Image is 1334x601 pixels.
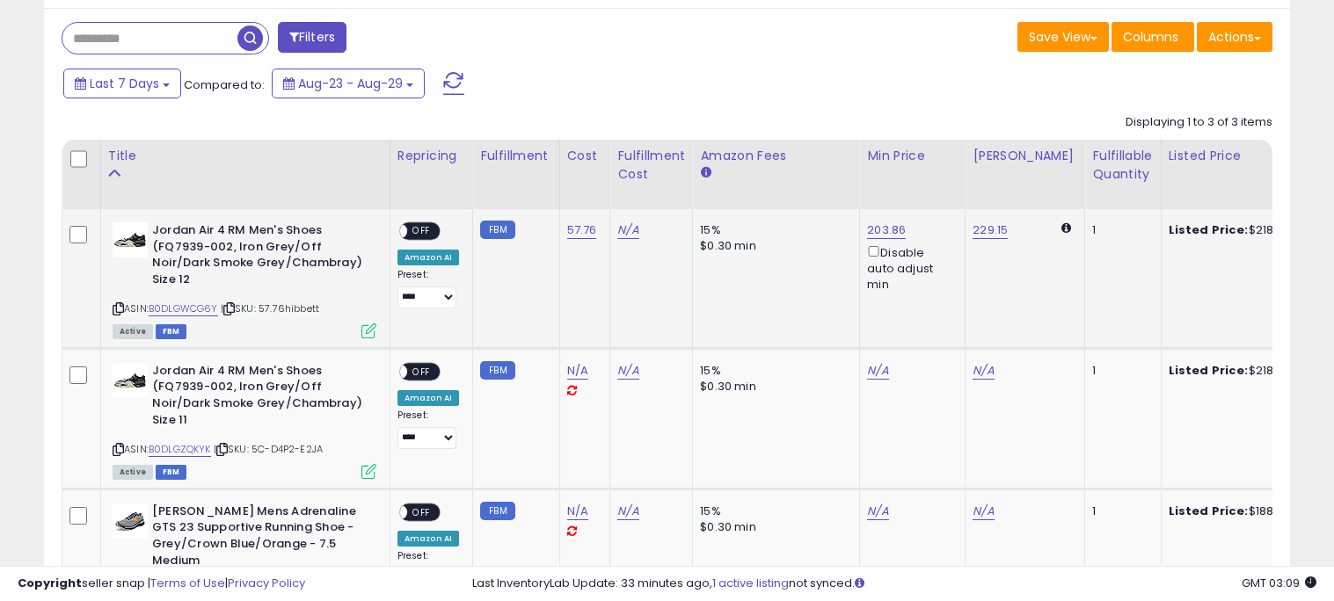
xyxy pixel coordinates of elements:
[617,221,638,239] a: N/A
[480,361,514,380] small: FBM
[152,503,366,573] b: [PERSON_NAME] Mens Adrenaline GTS 23 Supportive Running Shoe - Grey/Crown Blue/Orange - 7.5 Medium
[700,363,846,379] div: 15%
[567,362,588,380] a: N/A
[397,409,459,448] div: Preset:
[150,575,225,591] a: Terms of Use
[867,243,951,293] div: Disable auto adjust min
[700,222,846,238] div: 15%
[152,363,366,432] b: Jordan Air 4 RM Men's Shoes (FQ7939-002, Iron Grey/Off Noir/Dark Smoke Grey/Chambray) Size 11
[700,238,846,254] div: $0.30 min
[152,222,366,292] b: Jordan Air 4 RM Men's Shoes (FQ7939-002, Iron Grey/Off Noir/Dark Smoke Grey/Chambray) Size 12
[567,147,603,165] div: Cost
[1092,363,1147,379] div: 1
[480,502,514,520] small: FBM
[700,379,846,395] div: $0.30 min
[113,465,153,480] span: All listings currently available for purchase on Amazon
[700,503,846,519] div: 15%
[480,147,551,165] div: Fulfillment
[973,147,1077,165] div: [PERSON_NAME]
[1061,222,1071,234] i: Calculated using Dynamic Max Price.
[407,224,435,239] span: OFF
[480,221,514,239] small: FBM
[272,69,425,98] button: Aug-23 - Aug-29
[397,390,459,406] div: Amazon AI
[700,147,852,165] div: Amazon Fees
[397,147,465,165] div: Repricing
[407,504,435,519] span: OFF
[18,576,305,592] div: seller snap | |
[149,442,211,457] a: B0DLGZQKYK
[113,324,153,339] span: All listings currently available for purchase on Amazon
[567,503,588,520] a: N/A
[278,22,346,53] button: Filters
[1242,575,1316,591] span: 2025-09-7 03:09 GMT
[90,75,159,92] span: Last 7 Days
[1169,147,1321,165] div: Listed Price
[712,575,789,591] a: 1 active listing
[184,76,265,93] span: Compared to:
[973,503,994,520] a: N/A
[397,269,459,308] div: Preset:
[113,363,148,398] img: 31KfP4uLbML._SL40_.jpg
[1017,22,1109,52] button: Save View
[214,442,323,456] span: | SKU: 5C-D4P2-E2JA
[617,362,638,380] a: N/A
[867,362,888,380] a: N/A
[108,147,383,165] div: Title
[113,222,148,257] img: 31KfP4uLbML._SL40_.jpg
[867,503,888,520] a: N/A
[1197,22,1272,52] button: Actions
[700,165,711,181] small: Amazon Fees.
[156,465,187,480] span: FBM
[156,324,187,339] span: FBM
[867,147,958,165] div: Min Price
[1092,222,1147,238] div: 1
[1092,503,1147,519] div: 1
[1123,28,1178,46] span: Columns
[617,503,638,520] a: N/A
[1169,221,1249,238] b: Listed Price:
[567,221,597,239] a: 57.76
[1112,22,1194,52] button: Columns
[700,519,846,535] div: $0.30 min
[973,362,994,380] a: N/A
[1169,222,1315,238] div: $218.99
[221,301,319,315] span: | SKU: 57.76hibbett
[298,75,403,92] span: Aug-23 - Aug-29
[149,301,218,316] a: B0DLGWCG6Y
[397,531,459,547] div: Amazon AI
[472,576,1316,592] div: Last InventoryLab Update: 33 minutes ago, not synced.
[1169,362,1249,379] b: Listed Price:
[1126,114,1272,131] div: Displaying 1 to 3 of 3 items
[63,69,181,98] button: Last 7 Days
[407,364,435,379] span: OFF
[113,503,148,539] img: 419QE4aPYnL._SL40_.jpg
[1169,363,1315,379] div: $218.99
[867,221,906,239] a: 203.86
[1169,503,1249,519] b: Listed Price:
[397,250,459,265] div: Amazon AI
[1169,503,1315,519] div: $188.99
[18,575,82,591] strong: Copyright
[113,222,376,337] div: ASIN:
[1092,147,1153,184] div: Fulfillable Quantity
[228,575,305,591] a: Privacy Policy
[617,147,685,184] div: Fulfillment Cost
[113,363,376,477] div: ASIN:
[973,221,1008,239] a: 229.15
